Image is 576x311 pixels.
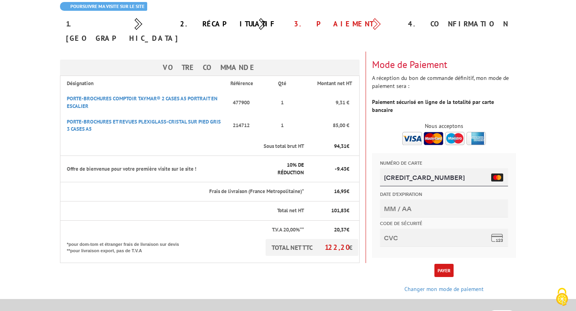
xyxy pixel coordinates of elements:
p: 1 [260,99,304,107]
p: € [311,143,349,150]
h3: Votre Commande [60,60,360,76]
p: T.V.A 20,00%** [67,226,304,234]
p: 9,31 € [311,99,349,107]
p: Référence [230,80,253,88]
span: 9.43 [337,165,346,172]
label: Code de sécurité [8,68,136,74]
p: % DE RÉDUCTION [260,161,304,176]
input: 1234 1234 1234 1234 [8,15,136,33]
button: Cookies (fenêtre modale) [548,284,576,311]
a: Changer mon mode de paiement [404,285,484,293]
label: Date d'expiration [8,39,136,45]
p: 1 [260,122,304,130]
p: Qté [260,80,304,88]
p: TOTAL NET TTC € [266,239,358,256]
p: 85,00 € [311,122,349,130]
button: Payer [434,264,454,277]
p: Montant net HT [311,80,358,88]
strong: Paiement sécurisé en ligne de la totalité par carte bancaire [372,98,494,114]
input: MM / AA [8,46,136,64]
p: € [311,207,349,215]
label: Numéro de carte [8,8,136,14]
span: 101,83 [331,207,346,214]
p: € [311,188,349,195]
th: Frais de livraison (France Metropolitaine)* [60,182,305,201]
span: 122,20 [325,243,349,252]
img: Cookies (fenêtre modale) [552,287,572,307]
img: accepted.png [402,132,486,145]
div: 3. Paiement [288,17,402,31]
p: - € [311,165,349,173]
a: Poursuivre ma visite sur le site [60,2,147,11]
div: 4. Confirmation [402,17,516,31]
th: Sous total brut HT [60,137,305,156]
span: 94,31 [334,143,346,150]
span: 16,95 [334,188,346,195]
h3: Mode de Paiement [372,60,516,70]
p: € [311,226,349,234]
p: Désignation [67,80,223,88]
p: 214712 [230,118,253,134]
span: 10 [287,161,292,168]
a: PORTE-BROCHURES COMPTOIR TAYMAR® 2 CASES A5 PORTRAIT EN ESCALIER [67,95,218,110]
th: Offre de bienvenue pour votre première visite sur le site ! [60,156,254,182]
div: A réception du bon de commande définitif, mon mode de paiement sera : [366,52,522,293]
a: PORTE-BROCHURES ET REVUES PLEXIGLASS-CRISTAL SUR PIED GRIS 3 CASES A5 [67,118,221,133]
input: CVC [8,76,136,94]
p: 477900 [230,95,253,111]
div: 1. [GEOGRAPHIC_DATA] [60,17,174,46]
a: 2. Récapitulatif [180,19,276,28]
p: *pour dom-tom et étranger frais de livraison sur devis **pour livraison export, pas de T.V.A [67,239,187,254]
th: Total net HT [60,201,305,220]
div: Nous acceptons [372,122,516,130]
span: 20,37 [334,226,346,233]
